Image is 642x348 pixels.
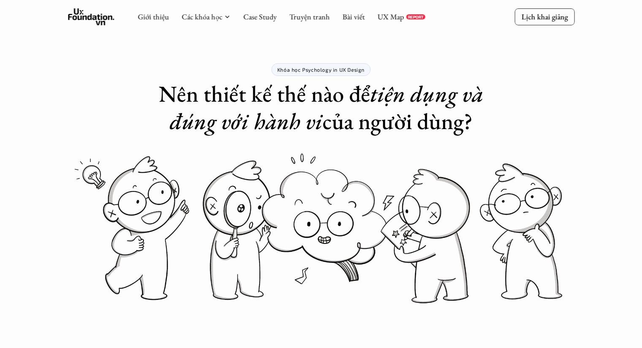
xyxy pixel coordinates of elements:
a: Giới thiệu [138,12,169,22]
a: REPORT [406,14,425,19]
a: Các khóa học [181,12,222,22]
a: Case Study [243,12,276,22]
h1: Nên thiết kế thế nào để của người dùng? [152,80,490,135]
a: Lịch khai giảng [515,8,574,25]
a: Truyện tranh [289,12,330,22]
a: Bài viết [342,12,365,22]
em: tiện dụng và đúng với hành vi [170,79,489,136]
p: Lịch khai giảng [521,12,568,22]
p: Khóa học Psychology in UX Design [277,67,365,73]
p: REPORT [408,14,423,19]
a: UX Map [377,12,404,22]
